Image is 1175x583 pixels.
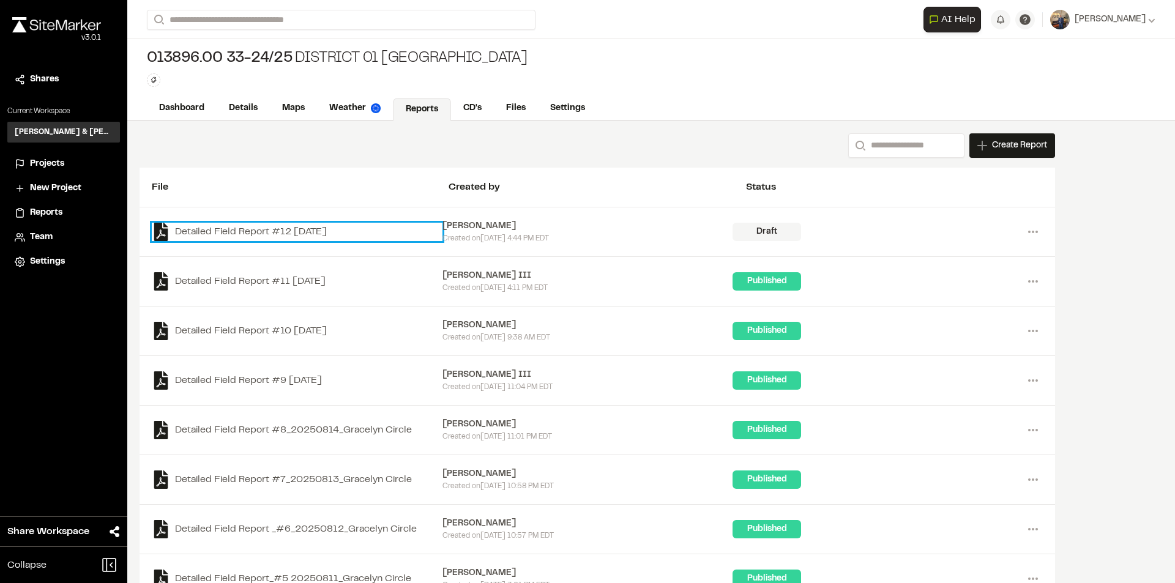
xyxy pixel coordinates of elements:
div: Published [733,470,801,489]
a: Reports [15,206,113,220]
span: AI Help [941,12,975,27]
div: Draft [733,223,801,241]
a: Detailed Field Report #11 [DATE] [152,272,442,291]
span: Share Workspace [7,524,89,539]
img: User [1050,10,1070,29]
div: Created on [DATE] 10:57 PM EDT [442,530,733,541]
div: Created by [449,180,745,195]
a: Detailed Field Report #9 [DATE] [152,371,442,390]
a: New Project [15,182,113,195]
div: [PERSON_NAME] III [442,269,733,283]
a: Detailed Field Report _#6_20250812_Gracelyn Circle [152,520,442,538]
div: File [152,180,449,195]
h3: [PERSON_NAME] & [PERSON_NAME] Inc. [15,127,113,138]
div: [PERSON_NAME] [442,220,733,233]
div: Open AI Assistant [923,7,986,32]
span: [PERSON_NAME] [1075,13,1146,26]
button: Edit Tags [147,73,160,87]
span: Team [30,231,53,244]
button: Search [848,133,870,158]
a: Files [494,97,538,120]
a: Weather [317,97,393,120]
img: rebrand.png [12,17,101,32]
a: Detailed Field Report #8_20250814_Gracelyn Circle [152,421,442,439]
span: Create Report [992,139,1047,152]
button: Open AI Assistant [923,7,981,32]
div: Published [733,272,801,291]
div: Created on [DATE] 11:01 PM EDT [442,431,733,442]
div: [PERSON_NAME] [442,467,733,481]
div: Created on [DATE] 9:38 AM EDT [442,332,733,343]
span: Shares [30,73,59,86]
a: Detailed Field Report #10 [DATE] [152,322,442,340]
a: Detailed Field Report #7_20250813_Gracelyn Circle [152,470,442,489]
span: Settings [30,255,65,269]
a: Settings [15,255,113,269]
div: Published [733,520,801,538]
a: Details [217,97,270,120]
div: Created on [DATE] 4:44 PM EDT [442,233,733,244]
div: Created on [DATE] 4:11 PM EDT [442,283,733,294]
button: [PERSON_NAME] [1050,10,1155,29]
div: Oh geez...please don't... [12,32,101,43]
img: precipai.png [371,103,381,113]
div: Created on [DATE] 10:58 PM EDT [442,481,733,492]
span: Reports [30,206,62,220]
a: Shares [15,73,113,86]
div: Published [733,421,801,439]
a: Maps [270,97,317,120]
span: 013896.00 33-24/25 [147,49,293,69]
div: [PERSON_NAME] [442,319,733,332]
a: Reports [393,98,451,121]
span: New Project [30,182,81,195]
p: Current Workspace [7,106,120,117]
div: District 01 [GEOGRAPHIC_DATA] [147,49,528,69]
div: [PERSON_NAME] [442,566,733,580]
span: Projects [30,157,64,171]
div: Status [746,180,1043,195]
a: Team [15,231,113,244]
a: Projects [15,157,113,171]
a: CD's [451,97,494,120]
span: Collapse [7,558,47,573]
div: Created on [DATE] 11:04 PM EDT [442,382,733,393]
div: [PERSON_NAME] [442,517,733,530]
button: Search [147,10,169,30]
div: [PERSON_NAME] III [442,368,733,382]
div: Published [733,322,801,340]
div: [PERSON_NAME] [442,418,733,431]
a: Dashboard [147,97,217,120]
a: Detailed Field Report #12 [DATE] [152,223,442,241]
div: Published [733,371,801,390]
a: Settings [538,97,597,120]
